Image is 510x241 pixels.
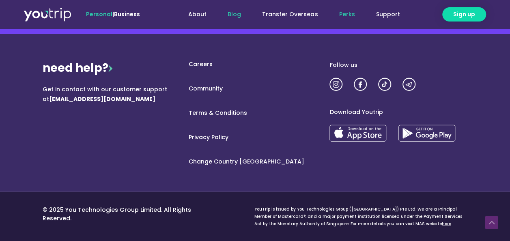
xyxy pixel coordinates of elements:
[180,157,329,166] a: Change Country [GEOGRAPHIC_DATA]
[86,10,140,18] span: |
[180,60,329,69] a: Careers
[328,7,365,22] a: Perks
[365,7,410,22] a: Support
[43,85,167,103] span: Get in contact with our customer support at
[114,10,140,18] a: Business
[49,95,155,103] b: [EMAIL_ADDRESS][DOMAIN_NAME]
[86,10,112,18] span: Personal
[329,60,467,70] div: Follow us
[354,78,367,91] img: utrip-fb-3x.png
[453,10,475,19] span: Sign up
[402,78,415,91] img: utrip-tg-3x.png
[252,7,328,22] a: Transfer Overseas
[329,107,467,117] div: Download Youtrip
[180,84,329,93] a: Community
[162,7,410,22] nav: Menu
[180,109,329,117] a: Terms & Conditions
[442,7,486,22] a: Sign up
[442,221,451,227] a: here
[378,78,391,91] img: utrip-tiktok-3x.png
[180,60,329,166] nav: Menu
[217,7,252,22] a: Blog
[180,133,329,142] a: Privacy Policy
[178,7,217,22] a: About
[329,78,342,91] img: utrip-ig-3x.png
[43,206,216,223] p: © 2025 You Technologies Group Limited. All Rights Reserved.
[43,60,181,76] div: need help?
[254,206,468,228] div: YouTrip is issued by You Technologies Group ([GEOGRAPHIC_DATA]) Pte Ltd. We are a Principal Membe...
